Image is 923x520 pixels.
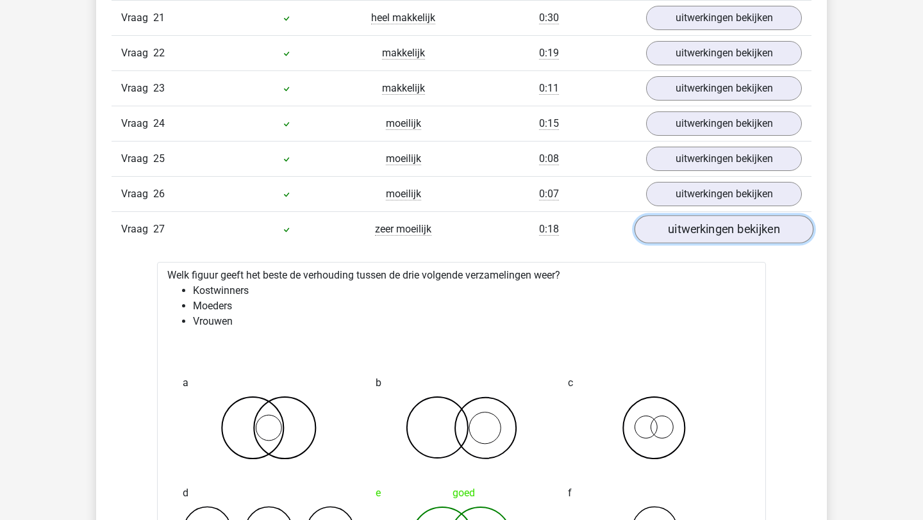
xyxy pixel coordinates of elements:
span: 25 [153,152,165,165]
span: 0:11 [539,82,559,95]
span: 22 [153,47,165,59]
span: heel makkelijk [371,12,435,24]
span: b [376,370,381,396]
span: f [568,480,572,506]
a: uitwerkingen bekijken [646,76,802,101]
span: 0:18 [539,223,559,236]
li: Vrouwen [193,314,756,329]
span: 0:19 [539,47,559,60]
span: Vraag [121,10,153,26]
span: makkelijk [382,82,425,95]
a: uitwerkingen bekijken [635,215,813,243]
li: Kostwinners [193,283,756,298]
span: Vraag [121,186,153,202]
span: c [568,370,573,396]
span: 26 [153,188,165,200]
a: uitwerkingen bekijken [646,147,802,171]
span: e [376,480,381,506]
span: 24 [153,117,165,129]
span: Vraag [121,116,153,131]
span: makkelijk [382,47,425,60]
span: Vraag [121,81,153,96]
span: a [183,370,188,396]
span: 23 [153,82,165,94]
span: d [183,480,188,506]
span: Vraag [121,222,153,237]
span: 0:30 [539,12,559,24]
span: moeilijk [386,152,421,165]
span: 27 [153,223,165,235]
div: goed [376,480,548,506]
a: uitwerkingen bekijken [646,41,802,65]
span: 0:08 [539,152,559,165]
span: 0:15 [539,117,559,130]
span: moeilijk [386,188,421,200]
span: 21 [153,12,165,24]
span: Vraag [121,151,153,167]
li: Moeders [193,298,756,314]
a: uitwerkingen bekijken [646,6,802,30]
span: 0:07 [539,188,559,200]
span: Vraag [121,45,153,61]
a: uitwerkingen bekijken [646,111,802,136]
a: uitwerkingen bekijken [646,182,802,206]
span: moeilijk [386,117,421,130]
span: zeer moeilijk [375,223,431,236]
